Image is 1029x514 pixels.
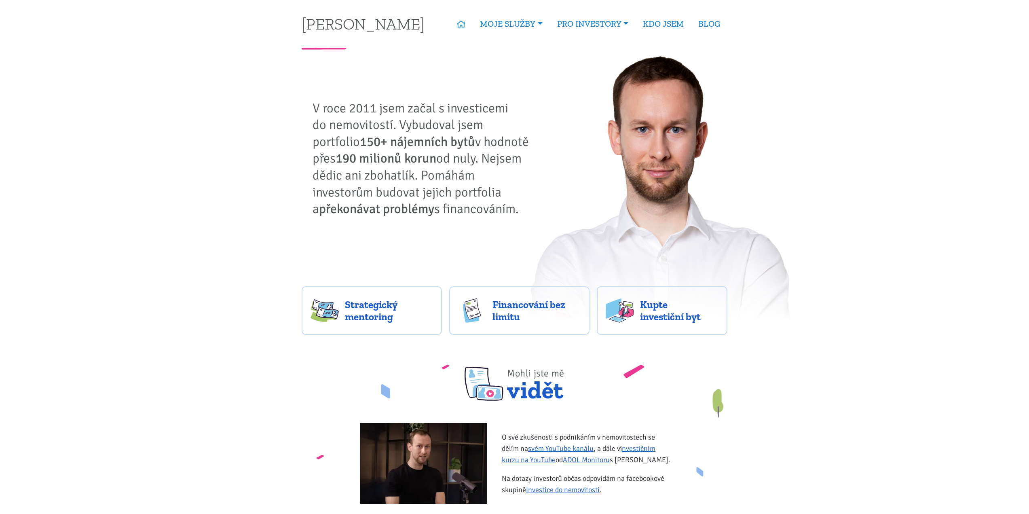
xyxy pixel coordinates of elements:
span: Kupte investiční byt [640,298,718,323]
a: ADOL Monitoru [563,455,610,464]
span: Strategický mentoring [345,298,433,323]
p: Na dotazy investorů občas odpovídám na facebookové skupině . [502,473,673,495]
strong: překonávat problémy [319,201,434,217]
a: KDO JSEM [636,15,691,33]
a: Kupte investiční byt [597,286,727,335]
p: O své zkušenosti s podnikáním v nemovitostech se dělím na , a dále v od s [PERSON_NAME]. [502,432,673,465]
strong: 190 milionů korun [336,150,436,166]
a: svém YouTube kanálu [528,444,594,453]
img: flats [606,298,634,323]
a: MOJE SLUŽBY [473,15,549,33]
a: Strategický mentoring [302,286,442,335]
img: strategy [311,298,339,323]
span: vidět [507,357,564,401]
img: finance [458,298,486,323]
a: Financování bez limitu [449,286,590,335]
span: Financování bez limitu [492,298,581,323]
span: Mohli jste mě [507,367,564,379]
a: [PERSON_NAME] [302,16,425,32]
strong: 150+ nájemních bytů [360,134,475,150]
a: Investice do nemovitostí [526,485,600,494]
p: V roce 2011 jsem začal s investicemi do nemovitostí. Vybudoval jsem portfolio v hodnotě přes od n... [313,100,535,218]
a: BLOG [691,15,727,33]
a: PRO INVESTORY [550,15,636,33]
